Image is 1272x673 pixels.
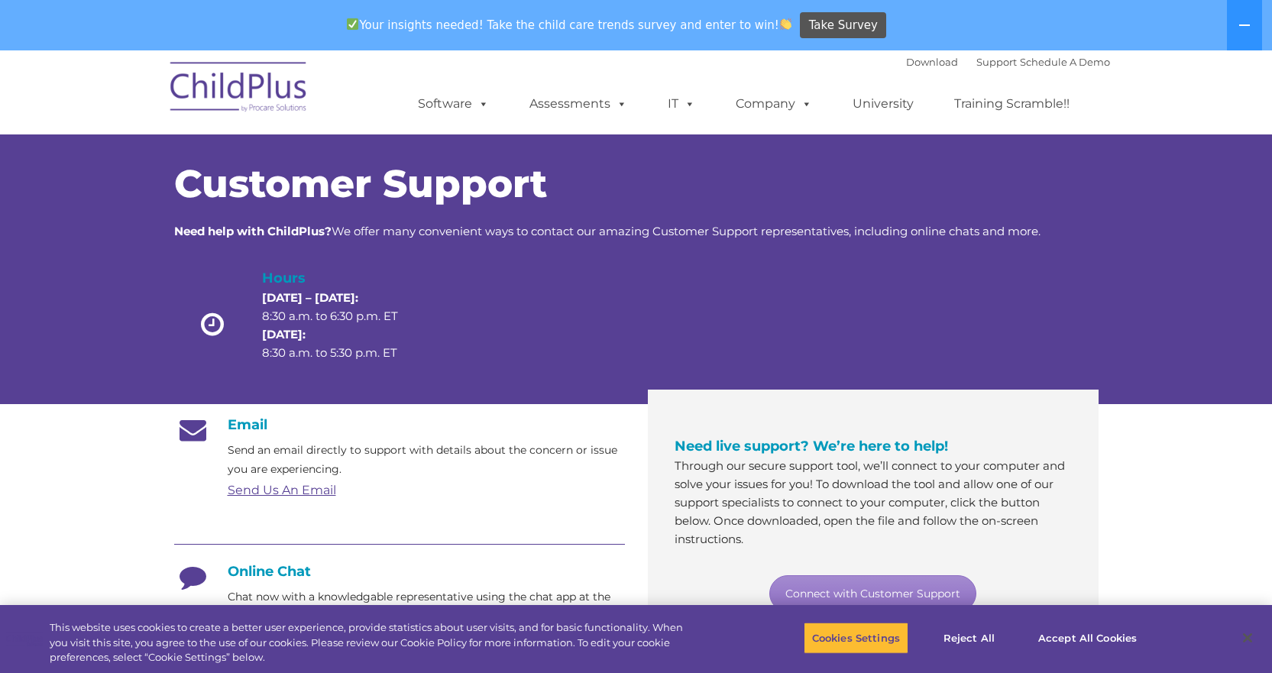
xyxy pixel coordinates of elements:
font: | [906,56,1110,68]
p: Send an email directly to support with details about the concern or issue you are experiencing. [228,441,625,479]
h4: Hours [262,267,424,289]
span: Customer Support [174,160,547,207]
p: Chat now with a knowledgable representative using the chat app at the bottom right. [228,587,625,626]
a: Connect with Customer Support [769,575,976,612]
img: ✅ [347,18,358,30]
strong: Need help with ChildPlus? [174,224,332,238]
strong: [DATE] – [DATE]: [262,290,358,305]
a: Company [720,89,827,119]
a: University [837,89,929,119]
a: Send Us An Email [228,483,336,497]
a: Software [403,89,504,119]
button: Cookies Settings [804,622,908,654]
a: IT [652,89,710,119]
p: Through our secure support tool, we’ll connect to your computer and solve your issues for you! To... [675,457,1072,548]
h4: Online Chat [174,563,625,580]
div: This website uses cookies to create a better user experience, provide statistics about user visit... [50,620,700,665]
button: Close [1231,621,1264,655]
img: ChildPlus by Procare Solutions [163,51,316,128]
span: Your insights needed! Take the child care trends survey and enter to win! [341,10,798,40]
a: Assessments [514,89,642,119]
img: 👏 [780,18,791,30]
a: Take Survey [800,12,886,39]
a: Training Scramble!! [939,89,1085,119]
a: Support [976,56,1017,68]
span: Take Survey [809,12,878,39]
a: Download [906,56,958,68]
a: Schedule A Demo [1020,56,1110,68]
button: Accept All Cookies [1030,622,1145,654]
h4: Email [174,416,625,433]
p: 8:30 a.m. to 6:30 p.m. ET 8:30 a.m. to 5:30 p.m. ET [262,289,424,362]
span: Need live support? We’re here to help! [675,438,948,455]
strong: [DATE]: [262,327,306,341]
button: Reject All [921,622,1017,654]
span: We offer many convenient ways to contact our amazing Customer Support representatives, including ... [174,224,1041,238]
